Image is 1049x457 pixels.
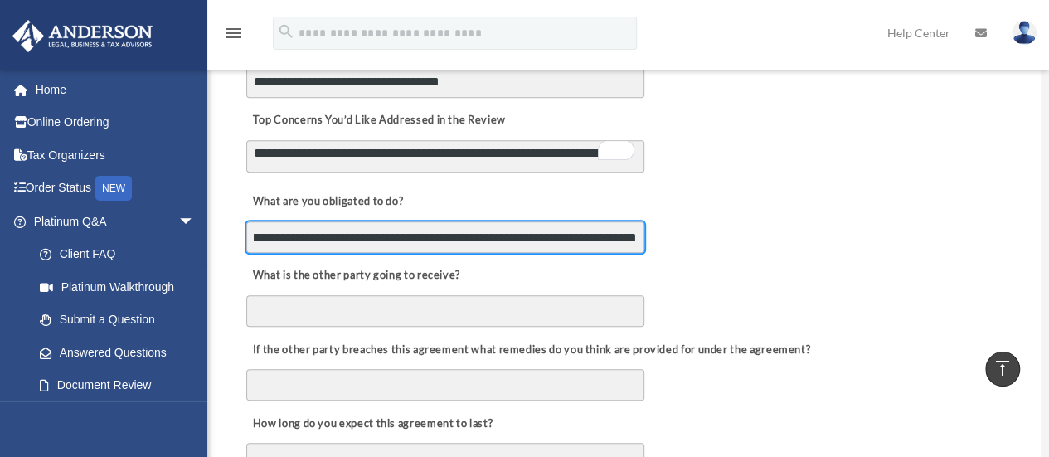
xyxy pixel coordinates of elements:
[246,412,497,435] label: How long do you expect this agreement to last?
[12,73,220,106] a: Home
[277,22,295,41] i: search
[246,338,814,362] label: If the other party breaches this agreement what remedies do you think are provided for under the ...
[95,176,132,201] div: NEW
[23,304,220,337] a: Submit a Question
[246,191,412,214] label: What are you obligated to do?
[246,140,644,173] textarea: To enrich screen reader interactions, please activate Accessibility in Grammarly extension settings
[12,205,220,238] a: Platinum Q&Aarrow_drop_down
[178,205,211,239] span: arrow_drop_down
[23,238,220,271] a: Client FAQ
[23,270,220,304] a: Platinum Walkthrough
[23,369,211,402] a: Document Review
[224,29,244,43] a: menu
[23,336,220,369] a: Answered Questions
[7,20,158,52] img: Anderson Advisors Platinum Portal
[12,106,220,139] a: Online Ordering
[12,172,220,206] a: Order StatusNEW
[985,352,1020,387] a: vertical_align_top
[246,265,464,288] label: What is the other party going to receive?
[12,139,220,172] a: Tax Organizers
[224,23,244,43] i: menu
[246,109,510,133] label: Top Concerns You’d Like Addressed in the Review
[1012,21,1037,45] img: User Pic
[993,358,1013,378] i: vertical_align_top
